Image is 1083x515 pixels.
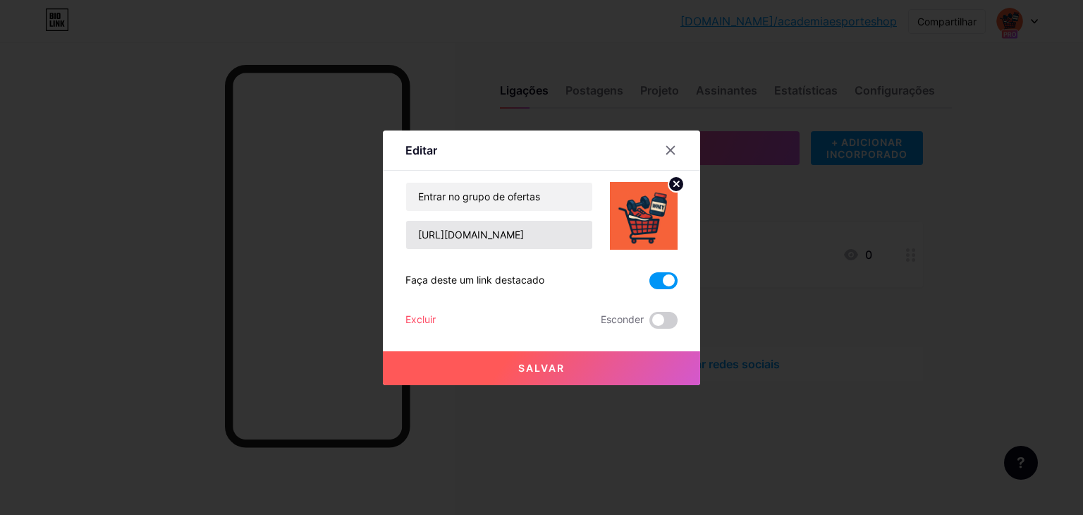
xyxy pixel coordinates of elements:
[518,362,565,374] font: Salvar
[601,313,644,325] font: Esconder
[383,351,700,385] button: Salvar
[406,183,592,211] input: Título
[406,221,592,249] input: URL
[405,313,436,325] font: Excluir
[405,274,544,286] font: Faça deste um link destacado
[405,143,437,157] font: Editar
[610,182,678,250] img: link_miniatura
